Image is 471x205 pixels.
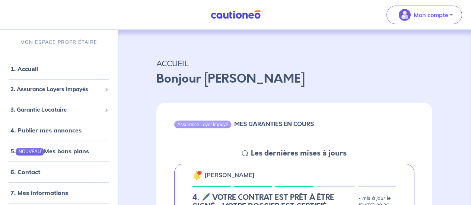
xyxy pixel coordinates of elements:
[192,171,201,180] img: 🔔
[174,121,231,128] div: Assurance Loyer Impayé
[10,106,102,114] span: 3. Garantie Locataire
[10,168,40,176] a: 6. Contact
[3,144,115,158] div: 5.NOUVEAUMes bons plans
[156,70,432,88] p: Bonjour [PERSON_NAME]
[3,61,115,76] div: 1. Accueil
[204,170,255,179] p: [PERSON_NAME]
[10,189,68,196] a: 7. Mes informations
[399,9,411,21] img: illu_account_valid_menu.svg
[386,6,462,24] button: illu_account_valid_menu.svgMon compte
[156,57,432,70] p: ACCUEIL
[3,82,115,97] div: 2. Assurance Loyers Impayés
[234,121,314,128] h6: MES GARANTIES EN COURS
[10,126,82,134] a: 4. Publier mes annonces
[10,65,38,73] a: 1. Accueil
[208,10,264,19] img: Cautioneo
[20,39,97,46] p: MON ESPACE PROPRIÉTAIRE
[3,185,115,200] div: 7. Mes informations
[10,85,102,94] span: 2. Assurance Loyers Impayés
[414,10,448,19] p: Mon compte
[3,164,115,179] div: 6. Contact
[251,149,347,158] h5: Les dernières mises à jours
[10,147,89,155] a: 5.NOUVEAUMes bons plans
[3,123,115,138] div: 4. Publier mes annonces
[3,103,115,117] div: 3. Garantie Locataire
